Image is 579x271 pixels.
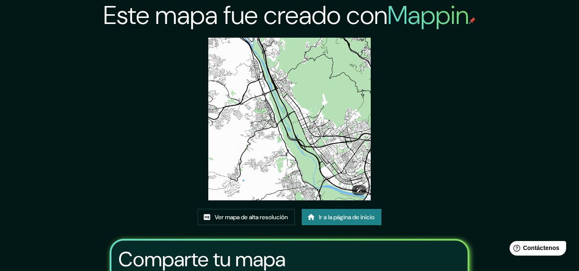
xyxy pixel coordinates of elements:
[319,213,375,221] font: Ir a la página de inicio
[302,209,381,225] a: Ir a la página de inicio
[208,38,371,200] img: created-map
[198,209,295,225] a: Ver mapa de alta resolución
[469,17,476,24] img: pin de mapeo
[503,238,570,262] iframe: Lanzador de widgets de ayuda
[215,213,288,221] font: Ver mapa de alta resolución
